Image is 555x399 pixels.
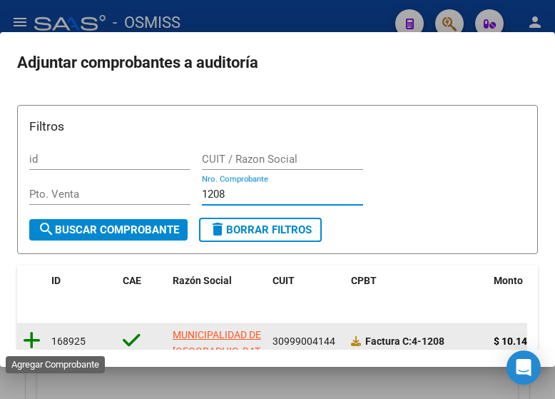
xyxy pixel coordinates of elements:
span: Borrar Filtros [209,223,312,236]
datatable-header-cell: CAE [117,266,167,313]
span: ID [51,275,61,286]
span: CPBT [351,275,377,286]
div: Open Intercom Messenger [506,350,541,385]
span: Razón Social [173,275,232,286]
datatable-header-cell: CUIT [267,266,345,313]
button: Borrar Filtros [199,218,322,242]
mat-icon: search [38,221,55,238]
span: Buscar Comprobante [38,223,179,236]
span: MUNICIPALIDAD DE [GEOGRAPHIC_DATA] [173,329,269,357]
span: CAE [123,275,141,286]
h3: Filtros [29,117,526,136]
datatable-header-cell: ID [46,266,117,313]
span: 168925 [51,335,86,347]
datatable-header-cell: CPBT [345,266,488,313]
strong: 4-1208 [365,335,444,347]
button: Buscar Comprobante [29,219,188,241]
span: Monto [494,275,523,286]
mat-icon: delete [209,221,226,238]
strong: $ 10.143,00 [494,335,546,347]
h2: Adjuntar comprobantes a auditoría [17,49,538,76]
span: Factura C: [365,335,412,347]
span: 30999004144 [273,335,335,347]
span: CUIT [273,275,295,286]
datatable-header-cell: Razón Social [167,266,267,313]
